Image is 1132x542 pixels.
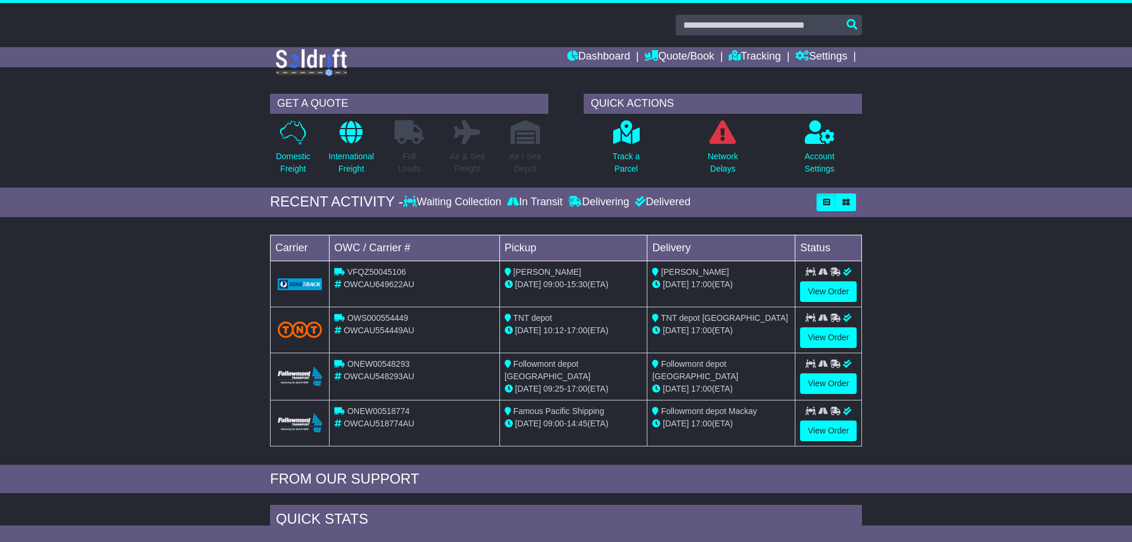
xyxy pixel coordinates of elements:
[707,150,738,175] p: Network Delays
[275,120,311,182] a: DomesticFreight
[584,94,862,114] div: QUICK ACTIONS
[278,321,322,337] img: TNT_Domestic.png
[403,196,504,209] div: Waiting Collection
[795,235,862,261] td: Status
[270,193,403,211] div: RECENT ACTIVITY -
[729,47,781,67] a: Tracking
[800,373,857,394] a: View Order
[567,326,587,335] span: 17:00
[661,313,788,323] span: TNT depot [GEOGRAPHIC_DATA]
[270,471,862,488] div: FROM OUR SUPPORT
[652,359,738,381] span: Followmont depot [GEOGRAPHIC_DATA]
[567,419,587,428] span: 14:45
[515,384,541,393] span: [DATE]
[800,327,857,348] a: View Order
[663,419,689,428] span: [DATE]
[515,419,541,428] span: [DATE]
[347,406,410,416] span: ONEW00518774
[567,47,630,67] a: Dashboard
[330,235,500,261] td: OWC / Carrier #
[344,326,414,335] span: OWCAU554449AU
[504,196,565,209] div: In Transit
[544,384,564,393] span: 09:25
[505,418,643,430] div: - (ETA)
[347,313,409,323] span: OWS000554449
[567,384,587,393] span: 17:00
[328,120,374,182] a: InternationalFreight
[270,94,548,114] div: GET A QUOTE
[450,150,485,175] p: Air & Sea Freight
[652,278,790,291] div: (ETA)
[612,120,640,182] a: Track aParcel
[278,413,322,433] img: Followmont_Transport.png
[661,267,729,277] span: [PERSON_NAME]
[271,235,330,261] td: Carrier
[514,267,581,277] span: [PERSON_NAME]
[632,196,690,209] div: Delivered
[691,326,712,335] span: 17:00
[515,326,541,335] span: [DATE]
[567,280,587,289] span: 15:30
[328,150,374,175] p: International Freight
[613,150,640,175] p: Track a Parcel
[278,278,322,290] img: GetCarrierServiceLogo
[800,421,857,441] a: View Order
[347,267,406,277] span: VFQZ50045106
[513,313,552,323] span: TNT depot
[804,120,835,182] a: AccountSettings
[509,150,541,175] p: Air / Sea Depot
[800,281,857,302] a: View Order
[499,235,647,261] td: Pickup
[795,47,847,67] a: Settings
[544,280,564,289] span: 09:00
[514,406,604,416] span: Famous Pacific Shipping
[347,359,410,369] span: ONEW00548293
[505,324,643,337] div: - (ETA)
[344,280,414,289] span: OWCAU649622AU
[652,324,790,337] div: (ETA)
[544,419,564,428] span: 09:00
[270,505,862,537] div: Quick Stats
[652,383,790,395] div: (ETA)
[515,280,541,289] span: [DATE]
[652,418,790,430] div: (ETA)
[691,280,712,289] span: 17:00
[707,120,738,182] a: NetworkDelays
[565,196,632,209] div: Delivering
[544,326,564,335] span: 10:12
[805,150,835,175] p: Account Settings
[691,419,712,428] span: 17:00
[394,150,424,175] p: Full Loads
[663,326,689,335] span: [DATE]
[344,372,414,381] span: OWCAU548293AU
[276,150,310,175] p: Domestic Freight
[505,278,643,291] div: - (ETA)
[663,280,689,289] span: [DATE]
[647,235,795,261] td: Delivery
[505,383,643,395] div: - (ETA)
[344,419,414,428] span: OWCAU518774AU
[691,384,712,393] span: 17:00
[644,47,714,67] a: Quote/Book
[661,406,757,416] span: Followmont depot Mackay
[663,384,689,393] span: [DATE]
[278,367,322,386] img: Followmont_Transport.png
[505,359,591,381] span: Followmont depot [GEOGRAPHIC_DATA]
